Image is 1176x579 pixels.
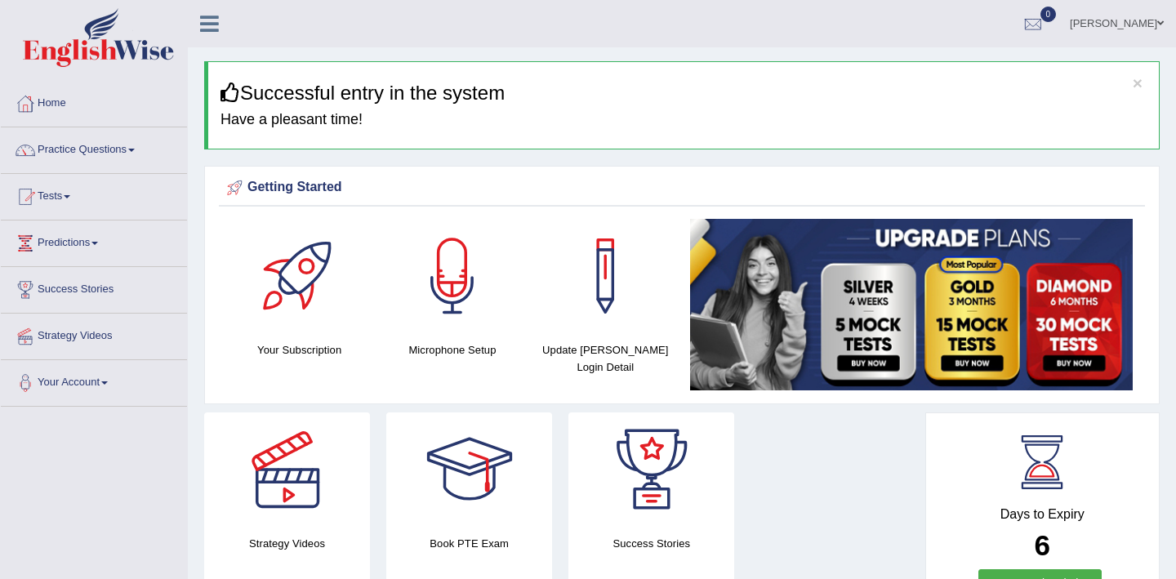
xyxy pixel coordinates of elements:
a: Strategy Videos [1,314,187,354]
a: Practice Questions [1,127,187,168]
a: Your Account [1,360,187,401]
h4: Success Stories [568,535,734,552]
img: small5.jpg [690,219,1133,390]
a: Predictions [1,220,187,261]
h4: Update [PERSON_NAME] Login Detail [537,341,674,376]
h4: Microphone Setup [384,341,520,359]
span: 0 [1040,7,1057,22]
h4: Have a pleasant time! [220,112,1147,128]
button: × [1133,74,1143,91]
h4: Strategy Videos [204,535,370,552]
a: Home [1,81,187,122]
h4: Book PTE Exam [386,535,552,552]
h3: Successful entry in the system [220,82,1147,104]
a: Tests [1,174,187,215]
h4: Your Subscription [231,341,367,359]
div: Getting Started [223,176,1141,200]
h4: Days to Expiry [944,507,1142,522]
b: 6 [1035,529,1050,561]
a: Success Stories [1,267,187,308]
